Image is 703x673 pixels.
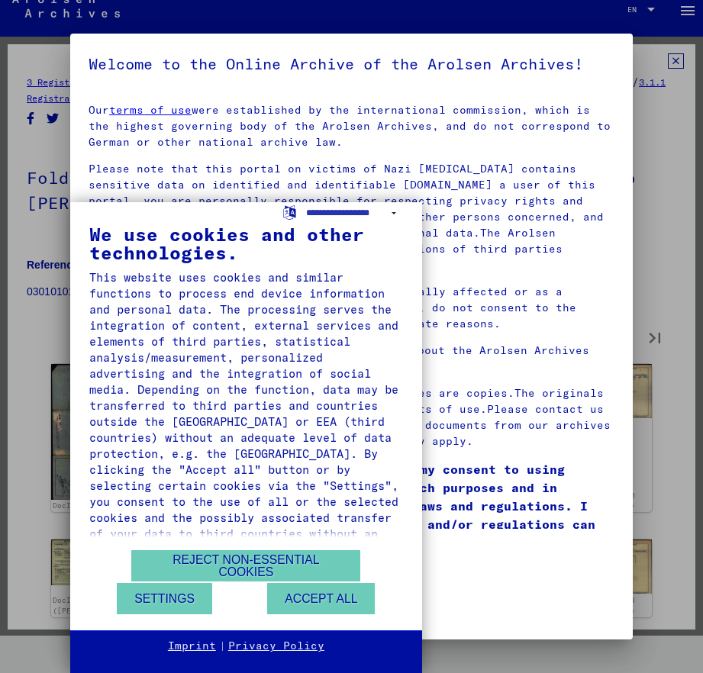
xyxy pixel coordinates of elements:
[228,639,324,654] a: Privacy Policy
[131,550,360,581] button: Reject non-essential cookies
[117,583,212,614] button: Settings
[168,639,216,654] a: Imprint
[89,269,403,558] div: This website uses cookies and similar functions to process end device information and personal da...
[267,583,375,614] button: Accept all
[89,225,403,262] div: We use cookies and other technologies.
